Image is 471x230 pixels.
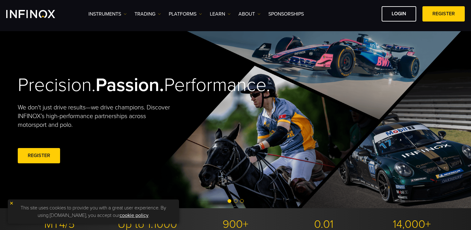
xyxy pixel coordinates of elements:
[382,6,416,22] a: LOGIN
[134,10,161,18] a: TRADING
[228,199,231,203] span: Go to slide 1
[18,74,214,97] h2: Precision. Performance.
[96,74,164,96] strong: Passion.
[169,10,202,18] a: PLATFORMS
[234,199,238,203] span: Go to slide 2
[268,10,304,18] a: SPONSORSHIPS
[6,10,70,18] a: INFINOX Logo
[11,203,176,221] p: This site uses cookies to provide you with a great user experience. By using [DOMAIN_NAME], you a...
[9,201,14,205] img: yellow close icon
[120,212,148,218] a: cookie policy
[18,103,175,129] p: We don't just drive results—we drive champions. Discover INFINOX’s high-performance partnerships ...
[88,10,127,18] a: Instruments
[210,10,231,18] a: Learn
[422,6,465,22] a: REGISTER
[18,148,60,163] a: REGISTER
[238,10,261,18] a: ABOUT
[240,199,244,203] span: Go to slide 3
